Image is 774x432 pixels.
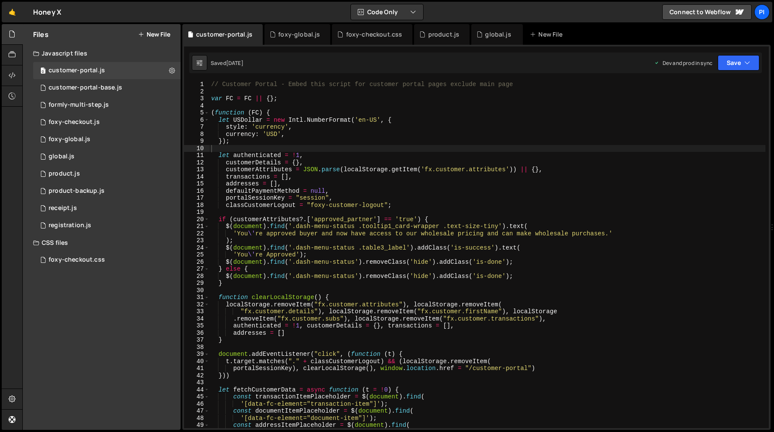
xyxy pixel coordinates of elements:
div: 37 [184,336,209,344]
div: 32 [184,301,209,309]
div: 48 [184,415,209,422]
button: New File [138,31,170,38]
a: Pi [754,4,770,20]
div: 12 [184,159,209,167]
div: global.js [49,153,74,160]
div: 11115/31206.js [33,96,181,114]
div: 11115/25973.js [33,148,181,165]
div: 39 [184,351,209,358]
span: 0 [40,68,46,75]
div: 2 [184,88,209,96]
div: 7 [184,123,209,131]
div: 25 [184,251,209,259]
div: 9 [184,138,209,145]
div: foxy-global.js [278,30,320,39]
div: 11115/30890.js [33,114,181,131]
div: 16 [184,188,209,195]
div: 28 [184,273,209,280]
div: 17 [184,194,209,202]
div: 1 [184,81,209,88]
div: 5 [184,109,209,117]
div: Saved [211,59,243,67]
div: 47 [184,407,209,415]
div: 26 [184,259,209,266]
div: product-backup.js [49,187,104,195]
div: 11115/30117.js [33,79,181,96]
div: 14 [184,173,209,181]
div: foxy-checkout.css [49,256,105,264]
div: 30 [184,287,209,294]
a: 🤙 [2,2,23,22]
div: 27 [184,265,209,273]
div: Honey X [33,7,61,17]
div: registration.js [49,222,91,229]
div: 10 [184,145,209,152]
div: foxy-checkout.css [346,30,402,39]
div: 23 [184,237,209,244]
div: 40 [184,358,209,365]
div: product.js [428,30,460,39]
div: 13 [184,166,209,173]
div: 45 [184,393,209,401]
div: 46 [184,401,209,408]
div: 21 [184,223,209,230]
div: 38 [184,344,209,351]
div: 22 [184,230,209,238]
div: customer-portal.js [49,67,105,74]
div: 31 [184,294,209,301]
div: foxy-checkout.js [49,118,100,126]
div: [DATE] [226,59,243,67]
div: 11115/30391.js [33,200,181,217]
div: 6 [184,117,209,124]
div: formly-multi-step.js [49,101,109,109]
button: Save [718,55,759,71]
div: customer-portal.js [196,30,252,39]
div: 3 [184,95,209,102]
div: 43 [184,379,209,386]
div: 8 [184,131,209,138]
div: 11115/29670.css [33,251,181,268]
div: 11115/28888.js [33,62,181,79]
div: receipt.js [49,204,77,212]
div: 29 [184,280,209,287]
div: 11115/30581.js [33,217,181,234]
div: 11115/33543.js [33,182,181,200]
div: 44 [184,386,209,394]
div: 4 [184,102,209,110]
div: 36 [184,330,209,337]
div: 11115/29587.js [33,165,181,182]
div: product.js [49,170,80,178]
div: 19 [184,209,209,216]
div: customer-portal-base.js [49,84,122,92]
div: 20 [184,216,209,223]
div: Javascript files [23,45,181,62]
div: 49 [184,422,209,429]
div: CSS files [23,234,181,251]
button: Code Only [351,4,423,20]
div: 11115/29457.js [33,131,181,148]
div: foxy-global.js [49,136,90,143]
div: 41 [184,365,209,372]
div: 11 [184,152,209,159]
div: 24 [184,244,209,252]
a: Connect to Webflow [662,4,752,20]
div: global.js [485,30,511,39]
div: 42 [184,372,209,380]
h2: Files [33,30,49,39]
div: 15 [184,180,209,188]
div: 34 [184,315,209,323]
div: 35 [184,322,209,330]
div: 33 [184,308,209,315]
div: 18 [184,202,209,209]
div: Dev and prod in sync [654,59,713,67]
div: New File [530,30,566,39]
